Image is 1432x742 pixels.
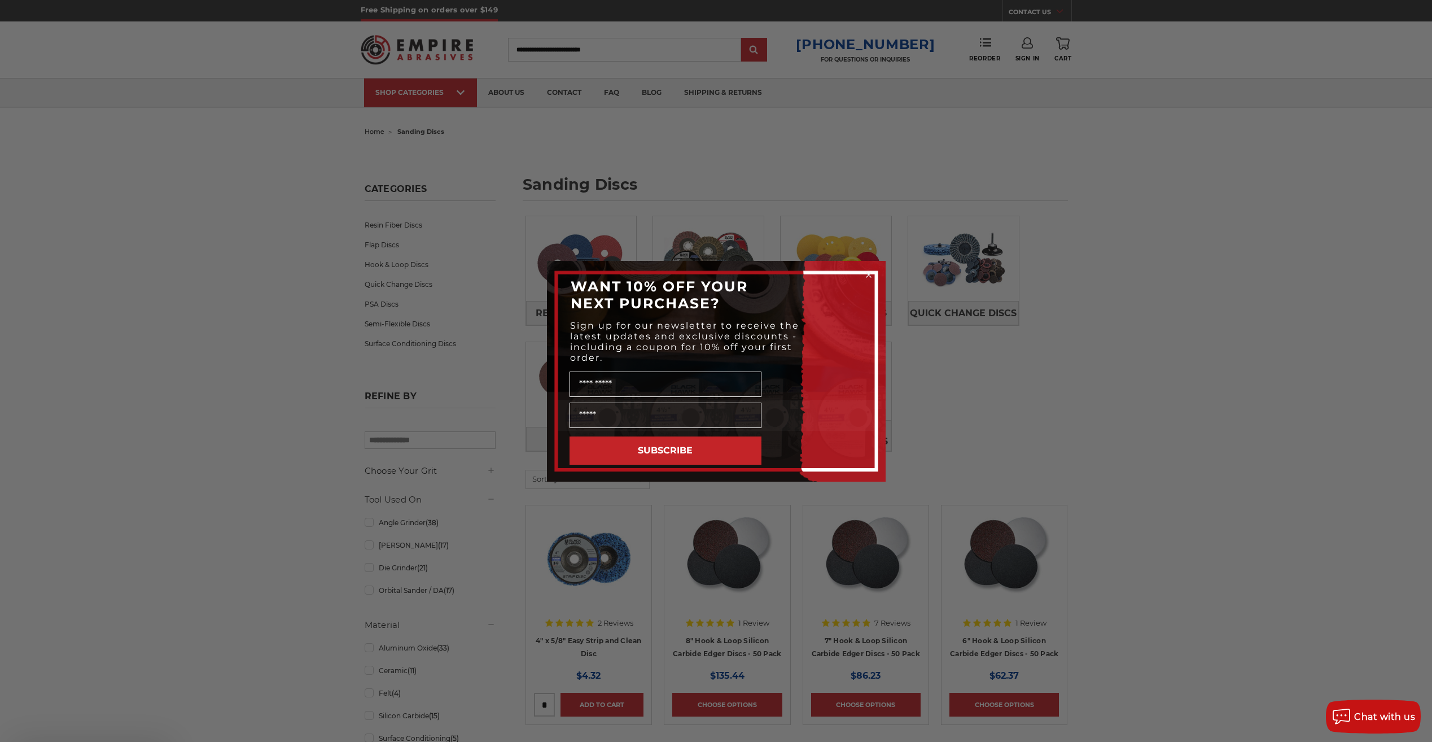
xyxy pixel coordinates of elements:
span: Chat with us [1354,712,1415,722]
input: Email [570,403,761,428]
button: SUBSCRIBE [570,437,761,465]
button: Close dialog [863,269,874,281]
span: WANT 10% OFF YOUR NEXT PURCHASE? [571,278,748,312]
span: Sign up for our newsletter to receive the latest updates and exclusive discounts - including a co... [570,320,799,363]
button: Chat with us [1326,700,1421,734]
